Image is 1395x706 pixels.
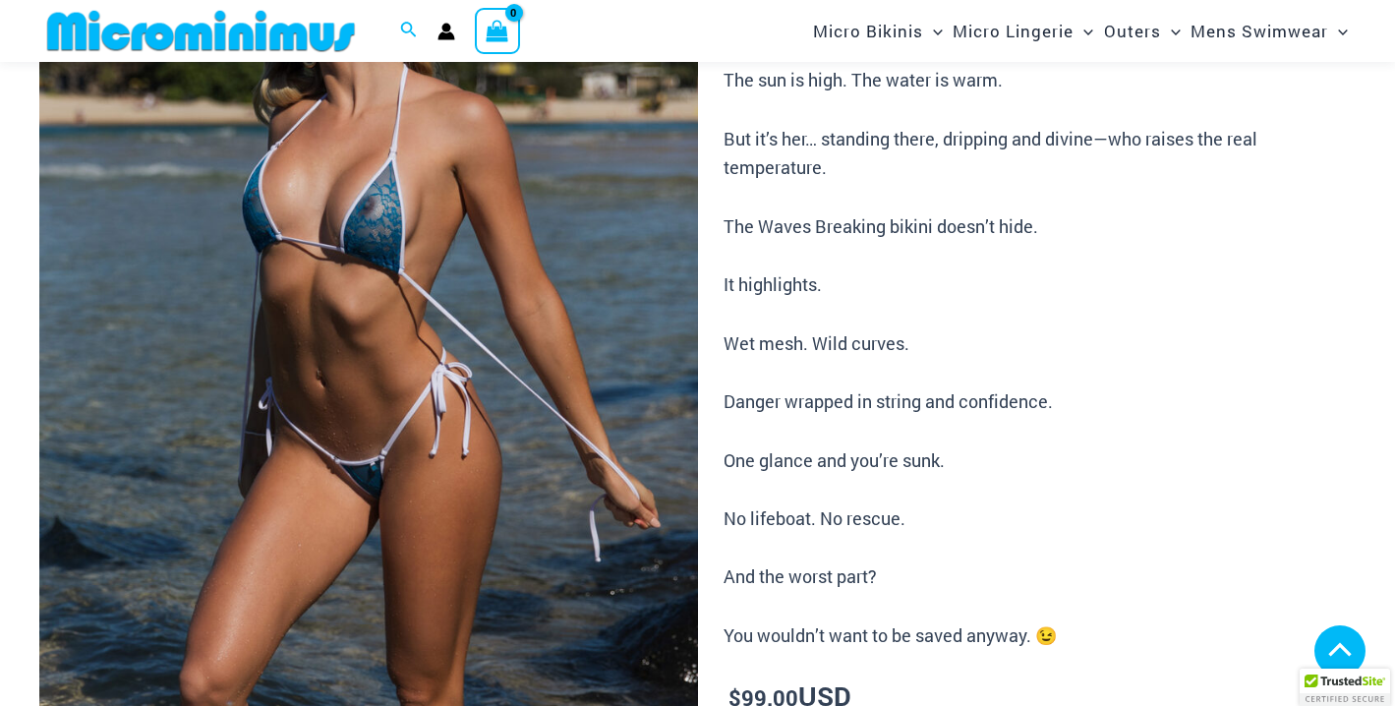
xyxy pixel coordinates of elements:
span: Menu Toggle [923,6,943,56]
span: Mens Swimwear [1191,6,1328,56]
a: View Shopping Cart, empty [475,8,520,53]
span: Micro Lingerie [953,6,1074,56]
p: The sun is high. The water is warm. But it’s her… standing there, dripping and divine—who raises ... [724,66,1356,650]
span: Micro Bikinis [813,6,923,56]
a: Search icon link [400,19,418,44]
span: Menu Toggle [1161,6,1181,56]
span: Menu Toggle [1328,6,1348,56]
a: Account icon link [437,23,455,40]
span: Menu Toggle [1074,6,1093,56]
div: TrustedSite Certified [1300,669,1390,706]
a: Micro LingerieMenu ToggleMenu Toggle [948,6,1098,56]
img: MM SHOP LOGO FLAT [39,9,363,53]
a: Micro BikinisMenu ToggleMenu Toggle [808,6,948,56]
span: Outers [1104,6,1161,56]
a: OutersMenu ToggleMenu Toggle [1099,6,1186,56]
nav: Site Navigation [805,3,1356,59]
a: Mens SwimwearMenu ToggleMenu Toggle [1186,6,1353,56]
